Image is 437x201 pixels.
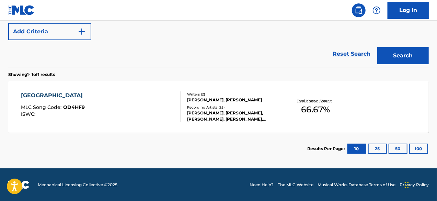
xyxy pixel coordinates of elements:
button: 50 [389,144,407,154]
button: 25 [368,144,387,154]
div: Recording Artists ( 25 ) [187,105,280,110]
p: Results Per Page: [307,146,346,152]
img: logo [8,181,30,189]
span: 66.67 % [301,103,330,116]
div: Writers ( 2 ) [187,92,280,97]
p: Showing 1 - 1 of 1 results [8,71,55,78]
div: Help [370,3,383,17]
a: Musical Works Database Terms of Use [318,182,395,188]
span: OD4HF9 [63,104,85,110]
img: MLC Logo [8,5,35,15]
div: [PERSON_NAME], [PERSON_NAME] [187,97,280,103]
a: The MLC Website [278,182,313,188]
button: Add Criteria [8,23,91,40]
button: 100 [409,144,428,154]
div: [PERSON_NAME], [PERSON_NAME], [PERSON_NAME], [PERSON_NAME], [PERSON_NAME] [187,110,280,122]
a: Reset Search [329,46,374,62]
img: search [355,6,363,14]
button: 10 [347,144,366,154]
a: Privacy Policy [400,182,429,188]
a: Need Help? [250,182,274,188]
div: Drag [405,175,409,196]
span: Mechanical Licensing Collective © 2025 [38,182,117,188]
a: Log In [388,2,429,19]
div: [GEOGRAPHIC_DATA] [21,91,86,100]
span: MLC Song Code : [21,104,63,110]
img: 9d2ae6d4665cec9f34b9.svg [78,27,86,36]
button: Search [377,47,429,64]
img: help [372,6,381,14]
a: Public Search [352,3,366,17]
span: ISWC : [21,111,37,117]
p: Total Known Shares: [297,98,334,103]
iframe: Chat Widget [403,168,437,201]
a: [GEOGRAPHIC_DATA]MLC Song Code:OD4HF9ISWC:Writers (2)[PERSON_NAME], [PERSON_NAME]Recording Artist... [8,81,429,133]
